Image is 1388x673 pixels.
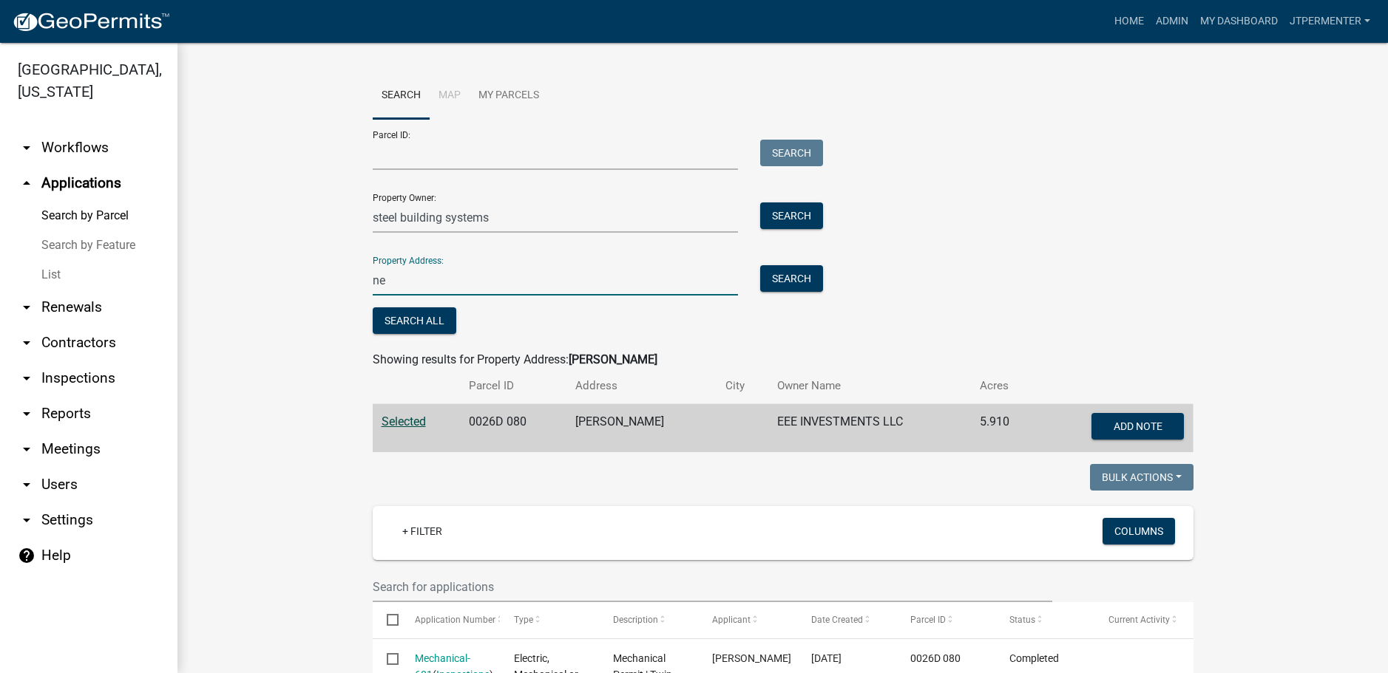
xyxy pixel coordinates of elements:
[910,615,946,625] span: Parcel ID
[470,72,548,120] a: My Parcels
[1194,7,1284,35] a: My Dashboard
[1091,413,1184,440] button: Add Note
[460,369,566,403] th: Parcel ID
[995,602,1094,638] datatable-header-cell: Status
[373,351,1194,369] div: Showing results for Property Address:
[1108,7,1150,35] a: Home
[373,602,401,638] datatable-header-cell: Select
[1090,464,1194,491] button: Bulk Actions
[797,602,896,638] datatable-header-cell: Date Created
[415,615,495,625] span: Application Number
[18,511,35,529] i: arrow_drop_down
[566,404,717,453] td: [PERSON_NAME]
[811,652,842,664] span: 08/10/2025
[18,547,35,564] i: help
[18,298,35,316] i: arrow_drop_down
[1009,652,1059,664] span: Completed
[760,140,823,166] button: Search
[760,202,823,229] button: Search
[1150,7,1194,35] a: Admin
[373,307,456,334] button: Search All
[712,615,751,625] span: Applicant
[1108,615,1170,625] span: Current Activity
[514,615,533,625] span: Type
[390,518,454,544] a: + Filter
[768,369,971,403] th: Owner Name
[811,615,863,625] span: Date Created
[373,572,1053,602] input: Search for applications
[768,404,971,453] td: EEE INVESTMENTS LLC
[18,440,35,458] i: arrow_drop_down
[569,352,657,366] strong: [PERSON_NAME]
[599,602,698,638] datatable-header-cell: Description
[896,602,995,638] datatable-header-cell: Parcel ID
[712,652,791,664] span: Samantha Godwin
[613,615,658,625] span: Description
[566,369,717,403] th: Address
[1114,420,1162,432] span: Add Note
[373,72,430,120] a: Search
[18,139,35,157] i: arrow_drop_down
[910,652,961,664] span: 0026D 080
[18,405,35,423] i: arrow_drop_down
[460,404,566,453] td: 0026D 080
[18,476,35,493] i: arrow_drop_down
[18,174,35,192] i: arrow_drop_up
[971,404,1037,453] td: 5.910
[1284,7,1376,35] a: jtpermenter
[1103,518,1175,544] button: Columns
[500,602,599,638] datatable-header-cell: Type
[401,602,500,638] datatable-header-cell: Application Number
[760,265,823,292] button: Search
[717,369,769,403] th: City
[1009,615,1035,625] span: Status
[18,334,35,352] i: arrow_drop_down
[382,414,426,428] a: Selected
[971,369,1037,403] th: Acres
[18,369,35,387] i: arrow_drop_down
[1094,602,1194,638] datatable-header-cell: Current Activity
[698,602,797,638] datatable-header-cell: Applicant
